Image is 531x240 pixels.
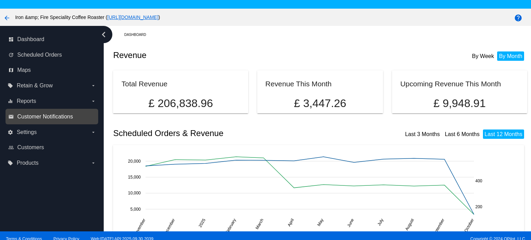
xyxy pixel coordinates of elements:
[128,159,141,164] text: 20,000
[405,131,440,137] a: Last 3 Months
[162,218,176,237] text: December
[514,14,522,22] mat-icon: help
[91,129,96,135] i: arrow_drop_down
[17,52,62,58] span: Scheduled Orders
[8,114,14,119] i: email
[128,191,141,195] text: 10,000
[91,83,96,88] i: arrow_drop_down
[113,50,320,60] h2: Revenue
[8,67,14,73] i: map
[98,29,109,40] i: chevron_left
[128,175,141,180] text: 15,000
[404,218,415,231] text: August
[400,80,501,88] h2: Upcoming Revenue This Month
[346,218,355,228] text: June
[121,97,240,110] p: £ 206,838.96
[91,160,96,166] i: arrow_drop_down
[8,98,13,104] i: equalizer
[470,51,496,61] li: By Week
[17,144,44,151] span: Customers
[265,97,375,110] p: £ 3,447.26
[497,51,524,61] li: By Month
[464,218,475,233] text: October
[124,29,152,40] a: Dashboard
[8,142,96,153] a: people_outline Customers
[17,160,38,166] span: Products
[8,37,14,42] i: dashboard
[8,49,96,60] a: update Scheduled Orders
[17,36,44,42] span: Dashboard
[431,218,445,238] text: September
[3,14,11,22] mat-icon: arrow_back
[121,80,167,88] h2: Total Revenue
[485,131,522,137] a: Last 12 Months
[130,207,141,212] text: 5,000
[8,111,96,122] a: email Customer Notifications
[8,65,96,76] a: map Maps
[445,131,480,137] a: Last 6 Months
[198,218,207,228] text: 2025
[287,218,295,228] text: April
[17,114,73,120] span: Customer Notifications
[17,98,36,104] span: Reports
[133,218,147,237] text: November
[225,218,237,235] text: February
[8,129,13,135] i: settings
[8,145,14,150] i: people_outline
[17,67,31,73] span: Maps
[8,34,96,45] a: dashboard Dashboard
[377,218,385,227] text: July
[255,218,265,230] text: March
[8,160,13,166] i: local_offer
[17,129,37,135] span: Settings
[8,52,14,58] i: update
[91,98,96,104] i: arrow_drop_down
[8,83,13,88] i: local_offer
[400,97,519,110] p: £ 9,948.91
[15,15,160,20] span: Iron &amp; Fire Speciality Coffee Roaster ( )
[108,15,159,20] a: [URL][DOMAIN_NAME]
[113,128,320,138] h2: Scheduled Orders & Revenue
[265,80,332,88] h2: Revenue This Month
[316,218,324,227] text: May
[475,179,482,183] text: 400
[475,204,482,209] text: 200
[17,83,53,89] span: Retain & Grow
